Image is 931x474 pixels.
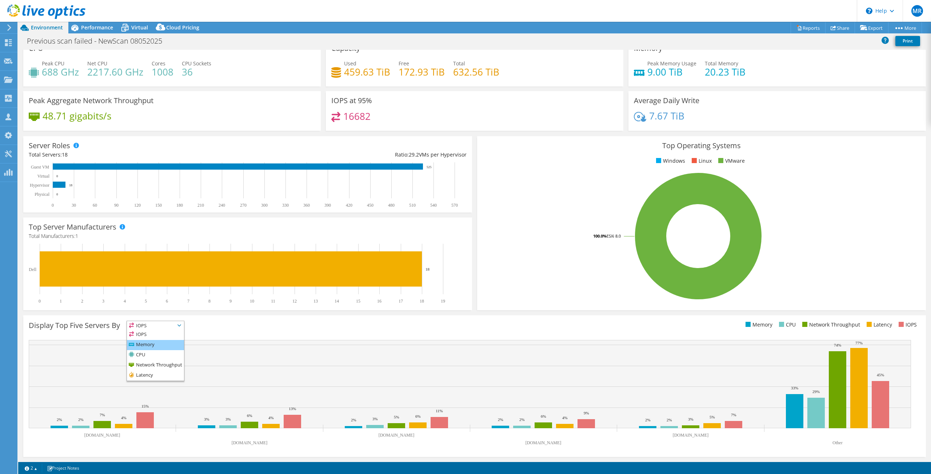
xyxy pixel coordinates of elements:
[866,8,872,14] svg: \n
[800,321,860,329] li: Network Throughput
[453,60,465,67] span: Total
[897,321,917,329] li: IOPS
[282,203,289,208] text: 330
[56,174,58,178] text: 0
[29,44,43,52] h3: CPU
[705,68,746,76] h4: 20.23 TiB
[441,299,445,304] text: 19
[225,417,231,421] text: 3%
[29,267,36,272] text: Dell
[127,350,184,360] li: CPU
[911,5,923,17] span: MR
[261,203,268,208] text: 300
[204,417,209,421] text: 3%
[865,321,892,329] li: Latency
[562,416,568,420] text: 4%
[593,233,607,239] tspan: 100.0%
[388,203,395,208] text: 480
[855,341,863,345] text: 77%
[166,299,168,304] text: 6
[825,22,855,33] a: Share
[343,112,371,120] h4: 16682
[69,183,73,187] text: 18
[176,203,183,208] text: 180
[425,267,430,271] text: 18
[895,36,920,46] a: Print
[29,151,248,159] div: Total Servers:
[377,299,381,304] text: 16
[127,340,184,350] li: Memory
[62,151,68,158] span: 18
[324,203,331,208] text: 390
[303,203,310,208] text: 360
[415,414,421,418] text: 6%
[331,44,360,52] h3: Capacity
[453,68,499,76] h4: 632.56 TiB
[777,321,796,329] li: CPU
[60,299,62,304] text: 1
[250,299,254,304] text: 10
[29,142,70,150] h3: Server Roles
[29,232,467,240] h4: Total Manufacturers:
[430,203,437,208] text: 540
[519,417,525,422] text: 2%
[710,415,715,419] text: 5%
[498,417,503,422] text: 2%
[43,112,111,120] h4: 48.71 gigabits/s
[731,413,736,417] text: 7%
[100,413,105,417] text: 7%
[42,463,84,473] a: Project Notes
[331,97,372,105] h3: IOPS at 95%
[127,321,184,330] span: IOPS
[289,406,296,411] text: 13%
[744,321,772,329] li: Memory
[351,418,356,422] text: 2%
[791,22,826,33] a: Reports
[420,299,424,304] text: 18
[127,360,184,370] li: Network Throughput
[182,68,211,76] h4: 36
[52,203,54,208] text: 0
[75,232,78,239] span: 1
[87,60,107,67] span: Net CPU
[124,299,126,304] text: 4
[649,112,684,120] h4: 7.67 TiB
[379,433,415,438] text: [DOMAIN_NAME]
[344,68,390,76] h4: 459.63 TiB
[141,404,149,408] text: 15%
[888,22,922,33] a: More
[187,299,189,304] text: 7
[654,157,685,165] li: Windows
[409,151,419,158] span: 29.2
[427,165,432,169] text: 525
[102,299,104,304] text: 3
[57,417,62,422] text: 2%
[29,223,116,231] h3: Top Server Manufacturers
[584,411,589,415] text: 9%
[399,299,403,304] text: 17
[127,370,184,381] li: Latency
[812,389,820,394] text: 29%
[248,151,467,159] div: Ratio: VMs per Hypervisor
[229,299,232,304] text: 9
[483,142,920,150] h3: Top Operating Systems
[451,203,458,208] text: 570
[344,60,356,67] span: Used
[688,417,694,421] text: 3%
[35,192,49,197] text: Physical
[30,183,49,188] text: Hypervisor
[647,68,696,76] h4: 9.00 TiB
[166,24,199,31] span: Cloud Pricing
[526,440,562,445] text: [DOMAIN_NAME]
[134,203,141,208] text: 120
[690,157,712,165] li: Linux
[232,440,268,445] text: [DOMAIN_NAME]
[182,60,211,67] span: CPU Sockets
[877,373,884,377] text: 45%
[56,193,58,196] text: 0
[356,299,360,304] text: 15
[81,299,83,304] text: 2
[673,433,709,438] text: [DOMAIN_NAME]
[716,157,745,165] li: VMware
[394,415,399,419] text: 5%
